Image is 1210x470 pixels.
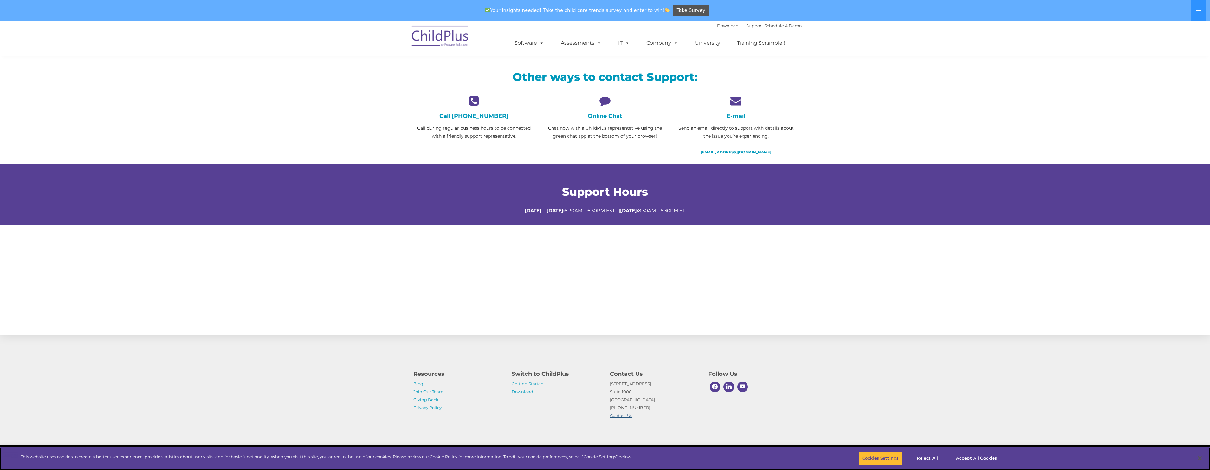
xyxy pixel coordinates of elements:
[640,37,684,49] a: Company
[413,369,502,378] h4: Resources
[859,452,902,465] button: Cookies Settings
[731,37,791,49] a: Training Scramble!!
[953,452,1000,465] button: Accept All Cookies
[21,454,632,460] div: This website uses cookies to create a better user experience, provide statistics about user visit...
[612,37,636,49] a: IT
[554,37,608,49] a: Assessments
[673,5,709,16] a: Take Survey
[764,23,802,28] a: Schedule A Demo
[525,207,685,213] span: 8:30AM – 6:30PM EST | 8:30AM – 5:30PM ET
[544,113,666,120] h4: Online Chat
[708,380,722,394] a: Facebook
[701,150,771,154] a: [EMAIL_ADDRESS][DOMAIN_NAME]
[610,369,699,378] h4: Contact Us
[746,23,763,28] a: Support
[413,389,443,394] a: Join Our Team
[413,397,438,402] a: Giving Back
[413,113,535,120] h4: Call [PHONE_NUMBER]
[413,70,797,84] h2: Other ways to contact Support:
[675,124,797,140] p: Send an email directly to support with details about the issue you’re experiencing.
[485,8,490,12] img: ✅
[409,21,472,53] img: ChildPlus by Procare Solutions
[525,207,565,213] strong: [DATE] – [DATE]:
[512,389,533,394] a: Download
[610,380,699,420] p: [STREET_ADDRESS] Suite 1000 [GEOGRAPHIC_DATA] [PHONE_NUMBER]
[610,413,632,418] a: Contact Us
[665,8,670,12] img: 👏
[689,37,727,49] a: University
[482,4,672,16] span: Your insights needed! Take the child care trends survey and enter to win!
[508,37,550,49] a: Software
[544,124,666,140] p: Chat now with a ChildPlus representative using the green chat app at the bottom of your browser!
[722,380,736,394] a: Linkedin
[708,369,797,378] h4: Follow Us
[677,5,705,16] span: Take Survey
[562,185,648,199] span: Support Hours
[620,207,638,213] strong: [DATE]:
[413,381,423,386] a: Blog
[675,113,797,120] h4: E-mail
[1193,451,1207,465] button: Close
[512,369,600,378] h4: Switch to ChildPlus
[413,124,535,140] p: Call during regular business hours to be connected with a friendly support representative.
[736,380,750,394] a: Youtube
[717,23,739,28] a: Download
[717,23,802,28] font: |
[413,405,442,410] a: Privacy Policy
[512,381,544,386] a: Getting Started
[908,452,947,465] button: Reject All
